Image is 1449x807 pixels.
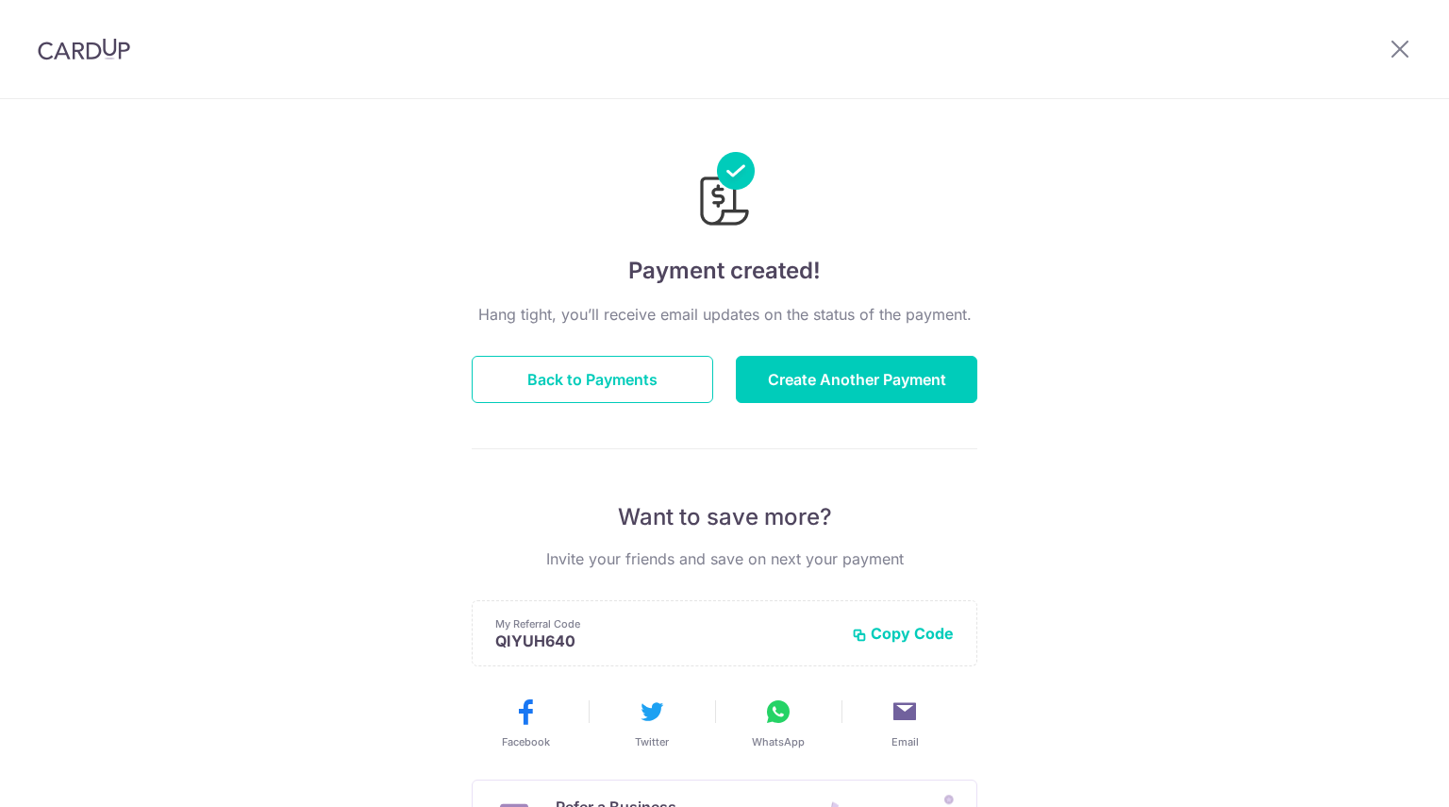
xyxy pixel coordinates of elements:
button: Twitter [596,697,708,749]
p: My Referral Code [495,616,837,631]
span: Email [891,734,919,749]
button: Email [849,697,960,749]
button: Create Another Payment [736,356,977,403]
p: Invite your friends and save on next your payment [472,547,977,570]
img: Payments [694,152,755,231]
button: WhatsApp [723,697,834,749]
h4: Payment created! [472,254,977,288]
button: Facebook [470,697,581,749]
button: Copy Code [852,624,954,643]
span: Facebook [502,734,550,749]
img: CardUp [38,38,130,60]
span: Twitter [635,734,669,749]
button: Back to Payments [472,356,713,403]
p: Want to save more? [472,502,977,532]
span: WhatsApp [752,734,805,749]
p: Hang tight, you’ll receive email updates on the status of the payment. [472,303,977,326]
p: QIYUH640 [495,631,837,650]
